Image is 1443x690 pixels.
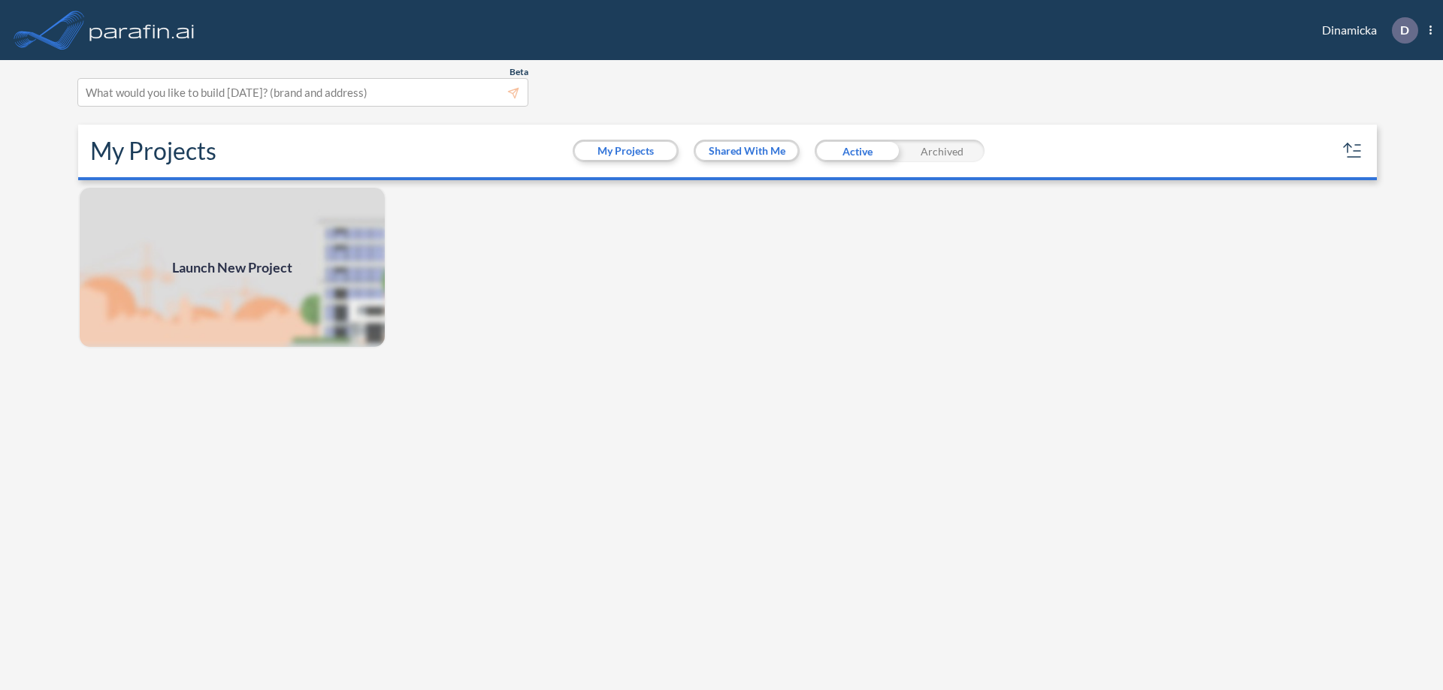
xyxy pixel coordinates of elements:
[86,15,198,45] img: logo
[172,258,292,278] span: Launch New Project
[78,186,386,348] img: add
[510,66,528,78] span: Beta
[1299,17,1432,44] div: Dinamicka
[1341,139,1365,163] button: sort
[1400,23,1409,37] p: D
[696,142,797,160] button: Shared With Me
[78,186,386,348] a: Launch New Project
[575,142,676,160] button: My Projects
[900,140,985,162] div: Archived
[815,140,900,162] div: Active
[90,137,216,165] h2: My Projects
